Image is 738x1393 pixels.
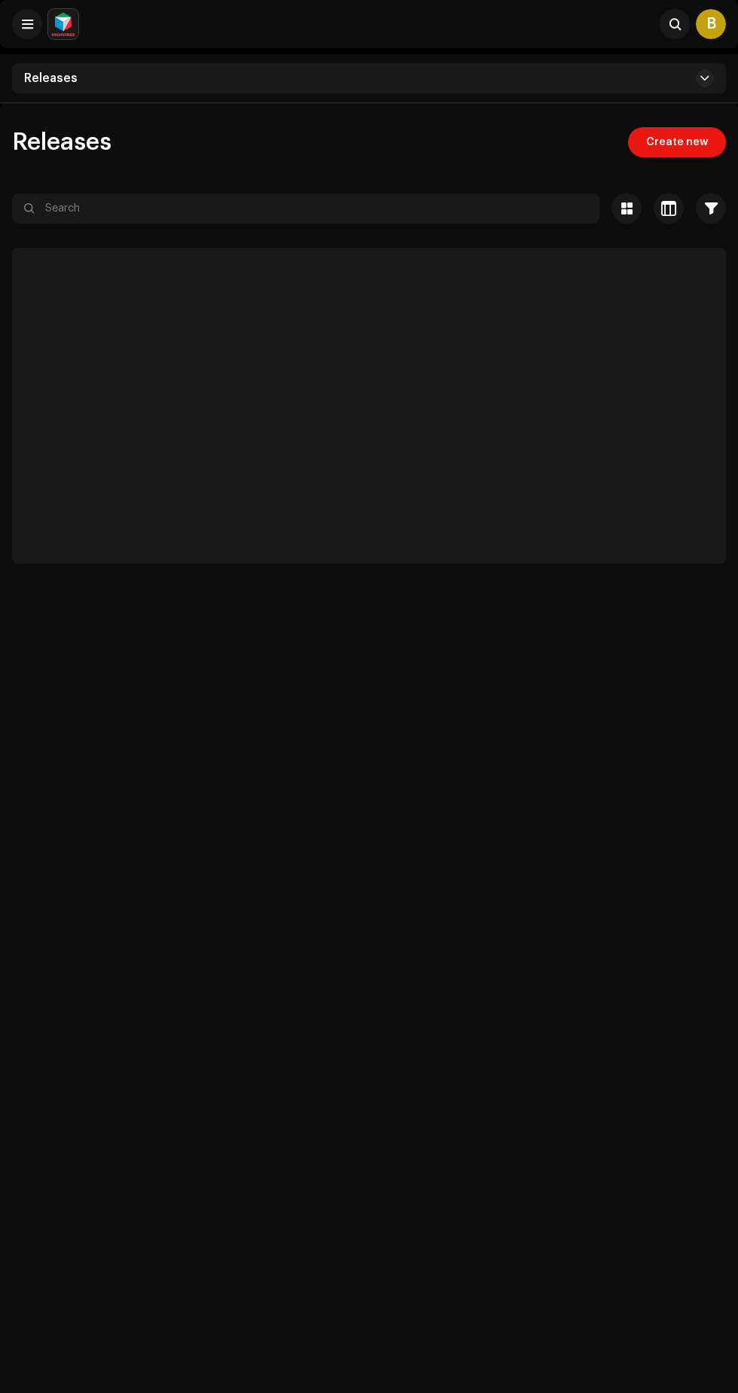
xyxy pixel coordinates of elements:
[48,9,78,39] img: feab3aad-9b62-475c-8caf-26f15a9573ee
[696,9,726,39] div: B
[24,72,78,84] span: Releases
[12,130,111,154] span: Releases
[646,127,708,157] span: Create new
[12,193,599,224] input: Search
[628,127,726,157] button: Create new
